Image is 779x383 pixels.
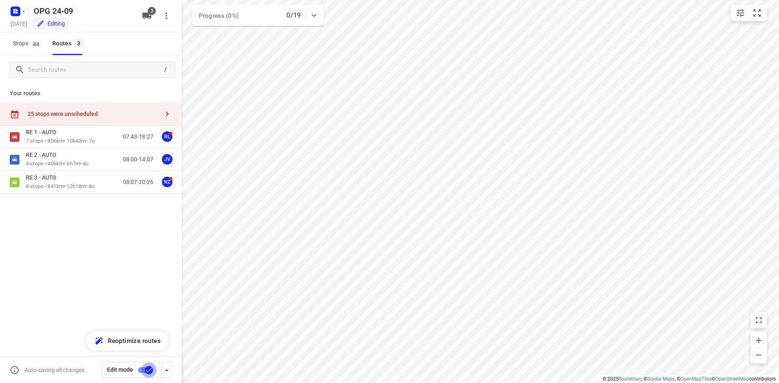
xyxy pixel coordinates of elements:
div: JV [162,154,172,165]
div: / [161,65,170,74]
li: © 2025 , © , © © contributors [603,376,776,382]
a: OpenMapTiles [680,376,712,382]
button: Reoptimize routes [86,331,169,351]
button: Fit zoom [749,5,765,21]
span: 3 [74,39,84,47]
a: OpenStreetMap [715,376,749,382]
p: RE 3 - AUTO [26,174,61,181]
p: 4 stops • 406km • 6h7m • 4u [26,160,89,168]
div: RL [162,131,172,142]
p: Your routes [10,89,172,98]
h5: Project date [7,19,30,28]
button: RL [159,128,175,145]
button: More [158,8,174,24]
p: RE 2 - AUTO [26,151,61,158]
div: You are currently in edit mode. [37,19,65,28]
div: small contained button group [731,5,767,21]
span: 44 [31,40,42,48]
p: 07:43-18:27 [123,133,153,141]
span: Edit mode [107,366,133,373]
p: Auto-saving all changes [24,367,84,373]
button: Map settings [732,5,749,21]
div: 25 stops were unscheduled [28,111,159,117]
button: 3 [139,8,155,24]
div: NZ [162,177,172,187]
p: 7 stops • 806km • 10h43m • 7u [26,137,95,145]
p: RE 1 - AUTO [26,128,61,136]
p: 0/19 [286,11,301,20]
div: Progress (0%)0/19 [192,5,324,26]
span: Reoptimize routes [108,336,161,346]
a: Stadia Maps [647,376,675,382]
div: Routes [52,39,86,49]
span: Progress (0%) [199,12,239,19]
a: Routetitan [619,376,641,382]
p: 8 stops • 841km • 12h18m • 8u [26,183,95,190]
span: 3 [148,7,156,15]
p: 08:00-14:07 [123,155,153,164]
button: NZ [159,174,175,190]
button: JV [159,151,175,167]
h5: Rename [30,4,136,17]
span: Stops [13,39,44,49]
p: 08:07-20:26 [123,178,153,186]
div: Driver app settings [162,365,172,375]
input: Search routes [28,64,161,76]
